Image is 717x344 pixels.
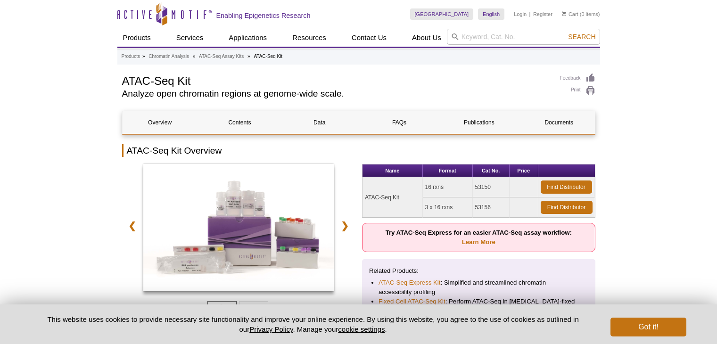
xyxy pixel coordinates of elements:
a: Contents [202,111,277,134]
a: Publications [442,111,517,134]
th: Cat No. [473,164,510,177]
a: ATAC-Seq Kit [143,164,334,294]
a: ❯ [335,215,355,237]
p: This website uses cookies to provide necessary site functionality and improve your online experie... [31,314,595,334]
h1: ATAC-Seq Kit [122,73,551,87]
strong: Try ATAC-Seq Express for an easier ATAC-Seq assay workflow: [386,229,572,246]
a: [GEOGRAPHIC_DATA] [410,8,474,20]
td: 16 rxns [423,177,473,197]
p: Related Products: [369,266,588,276]
li: : Simplified and streamlined chromatin accessibility profiling [379,278,579,297]
a: Print [560,86,595,96]
li: | [529,8,531,20]
td: 53150 [473,177,510,197]
a: Chromatin Analysis [148,52,189,61]
button: cookie settings [338,325,385,333]
a: Fixed Cell ATAC-Seq Kit [379,297,445,306]
img: ATAC-Seq Kit [143,164,334,291]
a: Register [533,11,552,17]
li: (0 items) [562,8,600,20]
li: ATAC-Seq Kit [254,54,282,59]
a: Products [122,52,140,61]
a: Services [171,29,209,47]
button: Search [565,33,598,41]
th: Format [423,164,473,177]
h2: ATAC-Seq Kit Overview [122,144,595,157]
a: Login [514,11,527,17]
input: Keyword, Cat. No. [447,29,600,45]
th: Name [363,164,423,177]
th: Price [510,164,538,177]
span: Search [568,33,595,41]
li: » [142,54,145,59]
li: » [193,54,196,59]
a: Documents [521,111,596,134]
td: 53156 [473,197,510,218]
h2: Enabling Epigenetics Research [216,11,311,20]
a: Contact Us [346,29,392,47]
a: Feedback [560,73,595,83]
a: Overview [123,111,198,134]
a: Applications [223,29,272,47]
a: Products [117,29,157,47]
li: : Perform ATAC-Seq in [MEDICAL_DATA]-fixed cells [379,297,579,316]
a: Find Distributor [541,201,593,214]
a: Find Distributor [541,180,592,194]
a: Privacy Policy [249,325,293,333]
h2: Analyze open chromatin regions at genome-wide scale. [122,90,551,98]
td: 3 x 16 rxns [423,197,473,218]
a: Cart [562,11,578,17]
a: About Us [406,29,447,47]
a: FAQs [362,111,437,134]
li: » [247,54,250,59]
a: Resources [287,29,332,47]
a: ATAC-Seq Express Kit [379,278,440,287]
a: ❮ [122,215,142,237]
a: English [478,8,504,20]
a: Data [282,111,357,134]
td: ATAC-Seq Kit [363,177,423,218]
a: Learn More [462,238,495,246]
button: Got it! [610,318,686,336]
a: ATAC-Seq Assay Kits [199,52,244,61]
img: Your Cart [562,11,566,16]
